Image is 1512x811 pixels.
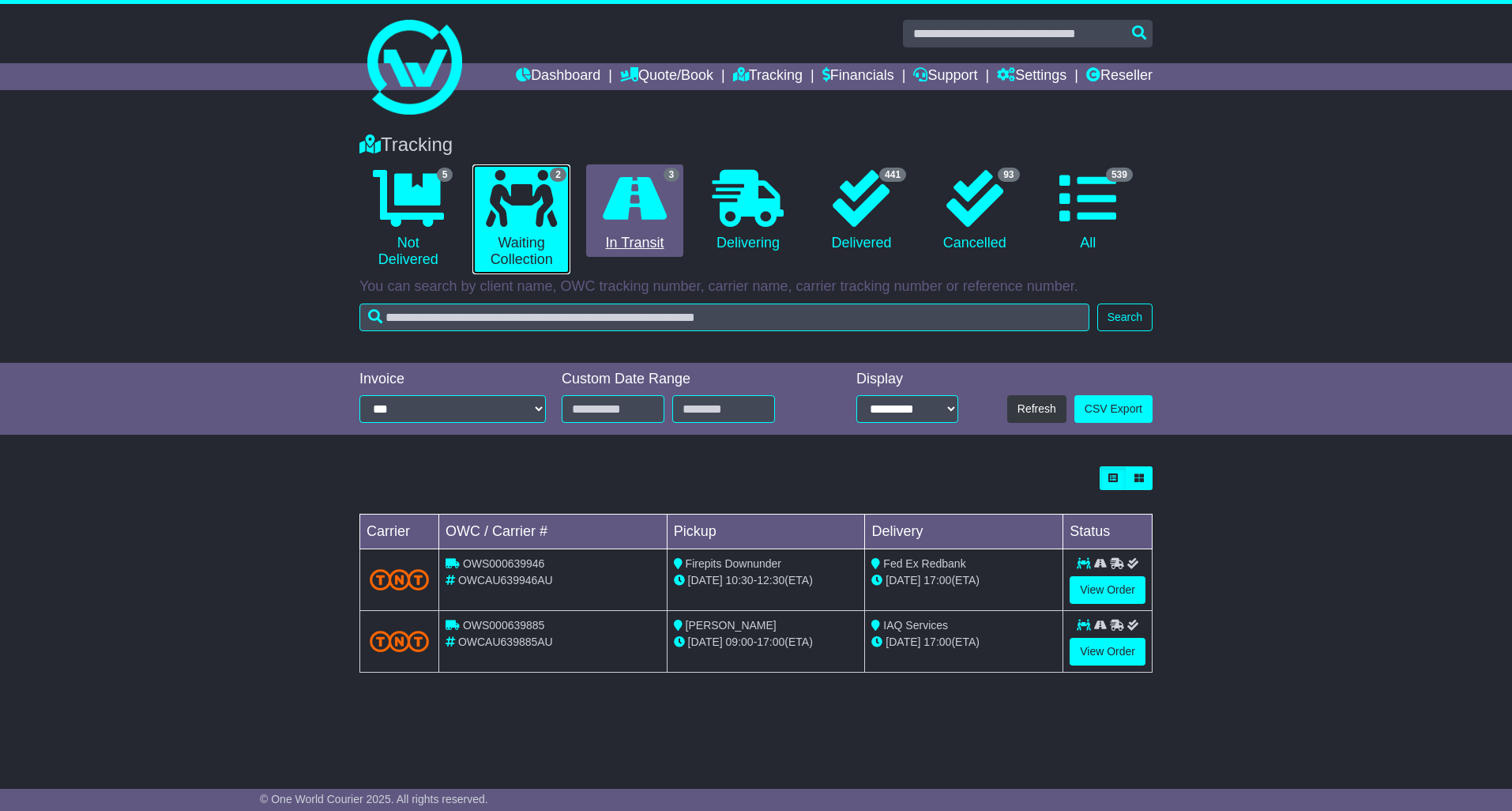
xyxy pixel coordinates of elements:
[620,63,713,90] a: Quote/Book
[667,515,865,549] td: Pickup
[886,636,920,648] span: [DATE]
[1070,576,1145,604] a: View Order
[886,574,920,587] span: [DATE]
[550,168,566,182] span: 2
[688,636,723,648] span: [DATE]
[674,634,859,651] div: - (ETA)
[1097,304,1153,331] button: Search
[699,164,796,258] a: Delivering
[472,164,570,274] a: 2 Waiting Collection
[686,619,777,632] span: [PERSON_NAME]
[879,168,906,182] span: 441
[463,619,545,632] span: OWS000639885
[458,636,553,648] span: OWCAU639885AU
[926,164,1023,258] a: 93 Cancelled
[260,793,488,805] span: © One World Courier 2025. All rights reserved.
[359,371,546,388] div: Invoice
[1007,395,1066,423] button: Refresh
[674,572,859,589] div: - (ETA)
[757,574,784,587] span: 12:30
[439,515,668,549] td: OWC / Carrier #
[686,557,781,570] span: Firepits Downunder
[871,572,1056,589] div: (ETA)
[822,63,894,90] a: Financials
[1106,168,1133,182] span: 539
[856,371,958,388] div: Display
[998,168,1019,182] span: 93
[1074,395,1153,423] a: CSV Export
[562,371,815,388] div: Custom Date Range
[726,636,754,648] span: 09:00
[1040,164,1137,258] a: 539 All
[813,164,910,258] a: 441 Delivered
[733,63,803,90] a: Tracking
[883,619,948,632] span: IAQ Services
[586,164,683,258] a: 3 In Transit
[688,574,723,587] span: [DATE]
[664,168,680,182] span: 3
[370,569,429,590] img: TNT_Domestic.png
[757,636,784,648] span: 17:00
[360,515,439,549] td: Carrier
[1086,63,1153,90] a: Reseller
[1070,638,1145,666] a: View Order
[1063,515,1153,549] td: Status
[883,557,965,570] span: Fed Ex Redbank
[463,557,545,570] span: OWS000639946
[370,631,429,652] img: TNT_Domestic.png
[359,278,1153,296] p: You can search by client name, OWC tracking number, carrier name, carrier tracking number or refe...
[352,134,1160,157] div: Tracking
[913,63,977,90] a: Support
[871,634,1056,651] div: (ETA)
[516,63,600,90] a: Dashboard
[923,636,951,648] span: 17:00
[923,574,951,587] span: 17:00
[437,168,453,182] span: 5
[997,63,1066,90] a: Settings
[458,574,553,587] span: OWCAU639946AU
[359,164,457,274] a: 5 Not Delivered
[726,574,754,587] span: 10:30
[865,515,1063,549] td: Delivery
